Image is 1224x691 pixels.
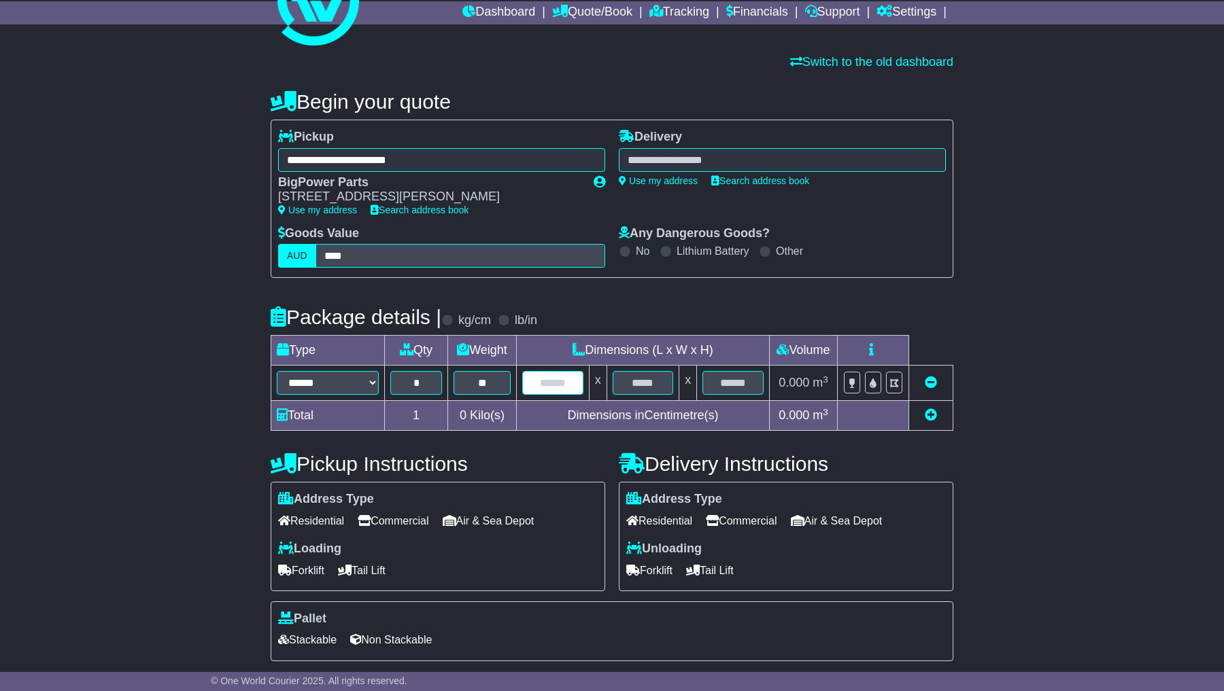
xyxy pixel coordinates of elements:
[813,408,828,422] span: m
[271,401,385,431] td: Total
[516,401,769,431] td: Dimensions in Centimetre(s)
[462,1,535,24] a: Dashboard
[278,612,326,626] label: Pallet
[626,510,692,531] span: Residential
[877,1,936,24] a: Settings
[619,453,953,475] h4: Delivery Instructions
[278,244,316,268] label: AUD
[552,1,632,24] a: Quote/Book
[338,560,386,581] span: Tail Lift
[776,245,803,258] label: Other
[686,560,734,581] span: Tail Lift
[448,401,517,431] td: Kilo(s)
[443,510,534,531] span: Air & Sea Depot
[649,1,709,24] a: Tracking
[589,366,607,401] td: x
[779,376,809,389] span: 0.000
[278,542,341,556] label: Loading
[371,205,469,215] a: Search address book
[706,510,777,531] span: Commercial
[271,453,605,475] h4: Pickup Instructions
[458,313,491,328] label: kg/cm
[278,226,359,241] label: Goods Value
[726,1,788,24] a: Financials
[385,401,448,431] td: 1
[805,1,860,24] a: Support
[626,492,722,507] label: Address Type
[679,366,697,401] td: x
[385,336,448,366] td: Qty
[278,190,580,205] div: [STREET_ADDRESS][PERSON_NAME]
[358,510,428,531] span: Commercial
[677,245,749,258] label: Lithium Battery
[626,542,702,556] label: Unloading
[278,175,580,190] div: BigPower Parts
[278,510,344,531] span: Residential
[515,313,537,328] label: lb/in
[278,560,324,581] span: Forklift
[779,408,809,422] span: 0.000
[636,245,649,258] label: No
[350,629,432,650] span: Non Stackable
[823,407,828,417] sup: 3
[925,376,937,389] a: Remove this item
[278,492,374,507] label: Address Type
[619,226,770,241] label: Any Dangerous Goods?
[278,629,337,650] span: Stackable
[619,175,698,186] a: Use my address
[271,90,953,113] h4: Begin your quote
[711,175,809,186] a: Search address book
[925,408,937,422] a: Add new item
[278,205,357,215] a: Use my address
[813,376,828,389] span: m
[769,336,837,366] td: Volume
[791,510,883,531] span: Air & Sea Depot
[619,130,682,145] label: Delivery
[516,336,769,366] td: Dimensions (L x W x H)
[278,130,334,145] label: Pickup
[448,336,517,366] td: Weight
[626,560,673,581] span: Forklift
[790,55,953,69] a: Switch to the old dashboard
[460,408,466,422] span: 0
[823,374,828,385] sup: 3
[211,675,407,686] span: © One World Courier 2025. All rights reserved.
[271,306,441,328] h4: Package details |
[271,336,385,366] td: Type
